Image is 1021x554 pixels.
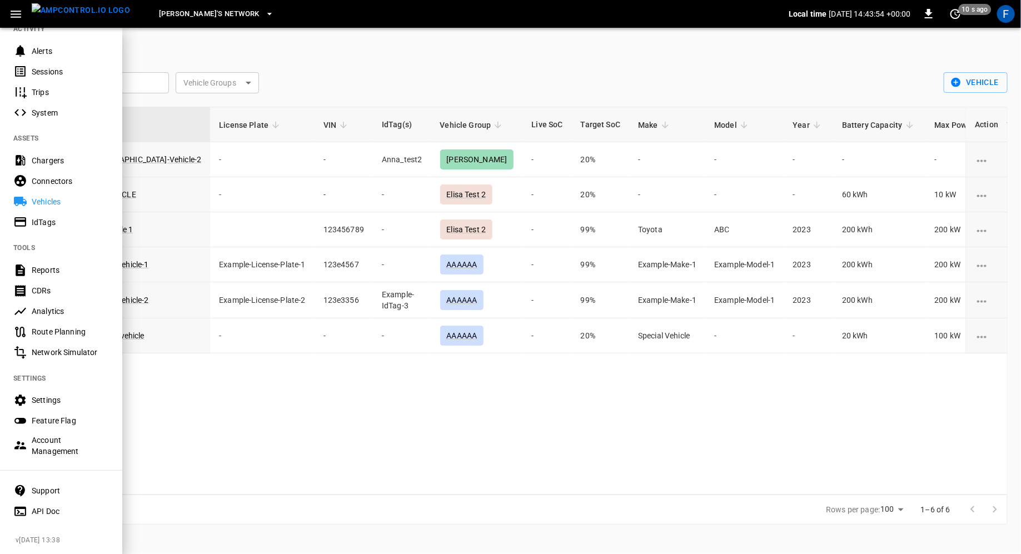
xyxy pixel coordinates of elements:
[789,8,827,19] p: Local time
[829,8,911,19] p: [DATE] 14:43:54 +00:00
[32,485,109,496] div: Support
[32,46,109,57] div: Alerts
[32,415,109,426] div: Feature Flag
[997,5,1015,23] div: profile-icon
[32,306,109,317] div: Analytics
[32,347,109,358] div: Network Simulator
[32,107,109,118] div: System
[32,3,130,17] img: ampcontrol.io logo
[32,285,109,296] div: CDRs
[32,395,109,406] div: Settings
[159,8,260,21] span: [PERSON_NAME]'s Network
[959,4,992,15] span: 10 s ago
[16,535,113,546] span: v [DATE] 13:38
[32,66,109,77] div: Sessions
[32,155,109,166] div: Chargers
[32,435,109,457] div: Account Management
[32,196,109,207] div: Vehicles
[947,5,964,23] button: set refresh interval
[32,326,109,337] div: Route Planning
[32,217,109,228] div: IdTags
[32,264,109,276] div: Reports
[32,87,109,98] div: Trips
[32,176,109,187] div: Connectors
[32,506,109,517] div: API Doc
